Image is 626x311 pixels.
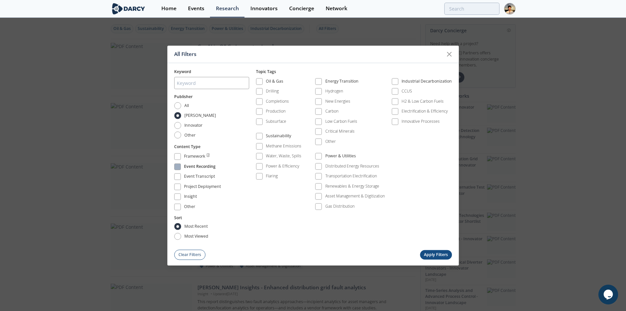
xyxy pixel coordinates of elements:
[256,69,276,74] span: Topic Tags
[216,6,239,11] div: Research
[188,6,204,11] div: Events
[402,88,412,94] div: CCUS
[325,203,355,209] div: Gas Distribution
[266,173,278,179] div: Flaring
[325,153,356,161] div: Power & Utilities
[325,78,359,86] div: Energy Transition
[184,173,215,181] div: Event Transcript
[420,250,452,259] button: Apply Filters
[326,6,347,11] div: Network
[174,132,181,139] input: Other
[402,98,444,104] div: H2 & Low Carbon Fuels
[325,139,336,144] div: Other
[111,3,147,14] img: logo-wide.svg
[184,233,208,239] span: most viewed
[266,88,279,94] div: Drilling
[325,98,350,104] div: New Energies
[266,133,291,141] div: Sustainability
[325,118,357,124] div: Low Carbon Fuels
[184,103,189,109] span: All
[174,102,181,109] input: All
[325,193,385,199] div: Asset Management & Digitization
[402,108,448,114] div: Electrification & Efficiency
[266,153,301,159] div: Water, Waste, Spills
[184,153,205,161] div: Framework
[174,94,193,99] span: Publisher
[250,6,278,11] div: Innovators
[504,3,516,14] img: Profile
[184,163,216,171] div: Event Recording
[184,183,221,191] div: Project Deployment
[174,94,193,100] button: Publisher
[402,78,452,86] div: Industrial Decarbonization
[174,112,181,119] input: [PERSON_NAME]
[174,77,249,89] input: Keyword
[266,108,286,114] div: Production
[174,69,191,74] span: Keyword
[184,122,202,128] span: Innovator
[174,122,181,129] input: Innovator
[184,223,208,229] span: most recent
[174,249,206,260] button: Clear Filters
[206,153,210,157] img: information.svg
[174,233,181,240] input: most viewed
[289,6,314,11] div: Concierge
[266,163,299,169] div: Power & Efficiency
[325,173,377,179] div: Transportation Electrification
[402,118,440,124] div: Innovative Processes
[174,215,182,220] button: Sort
[266,98,289,104] div: Completions
[266,78,283,86] div: Oil & Gas
[174,144,200,149] span: Content Type
[174,223,181,230] input: most recent
[184,113,216,118] span: [PERSON_NAME]
[325,163,379,169] div: Distributed Energy Resources
[598,285,619,304] iframe: chat widget
[184,194,197,201] div: Insight
[266,143,301,149] div: Methane Emissions
[325,108,338,114] div: Carbon
[184,203,195,211] div: Other
[444,3,499,15] input: Advanced Search
[161,6,176,11] div: Home
[325,88,343,94] div: Hydrogen
[174,48,443,60] div: All Filters
[266,118,286,124] div: Subsurface
[325,183,379,189] div: Renewables & Energy Storage
[174,144,200,150] button: Content Type
[325,128,355,134] div: Critical Minerals
[184,132,196,138] span: Other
